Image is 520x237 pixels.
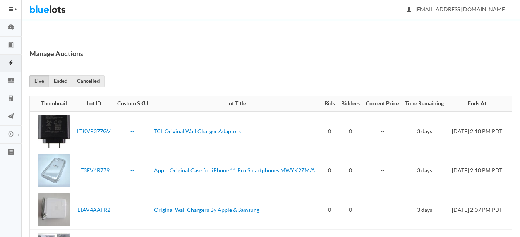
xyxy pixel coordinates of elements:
th: Lot ID [74,96,114,112]
td: -- [363,151,402,190]
a: Original Wall Chargers By Apple & Samsung [154,206,259,213]
a: Cancelled [72,75,105,87]
th: Custom SKU [114,96,151,112]
a: Ended [49,75,72,87]
td: 0 [321,112,338,151]
td: [DATE] 2:07 PM PDT [447,190,512,230]
a: -- [130,128,134,134]
th: Thumbnail [30,96,74,112]
span: [EMAIL_ADDRESS][DOMAIN_NAME] [407,6,506,12]
a: LT3FV4R779 [78,167,110,173]
h1: Manage Auctions [29,48,83,59]
ion-icon: person [405,6,413,14]
td: 3 days [402,151,447,190]
th: Lot Title [151,96,321,112]
th: Bids [321,96,338,112]
td: 0 [338,151,363,190]
td: -- [363,112,402,151]
td: [DATE] 2:10 PM PDT [447,151,512,190]
td: 0 [321,190,338,230]
th: Ends At [447,96,512,112]
th: Time Remaining [402,96,447,112]
td: 3 days [402,112,447,151]
td: 0 [338,112,363,151]
a: -- [130,206,134,213]
th: Current Price [363,96,402,112]
td: -- [363,190,402,230]
a: -- [130,167,134,173]
td: 0 [338,190,363,230]
td: 0 [321,151,338,190]
a: TCL Original Wall Charger Adaptors [154,128,241,134]
a: LTKVR377GV [77,128,111,134]
a: Live [29,75,49,87]
a: Apple Original Case for iPhone 11 Pro Smartphones MWYK2ZM/A [154,167,315,173]
td: 3 days [402,190,447,230]
a: LTAV4AAFR2 [77,206,110,213]
th: Bidders [338,96,363,112]
td: [DATE] 2:18 PM PDT [447,112,512,151]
